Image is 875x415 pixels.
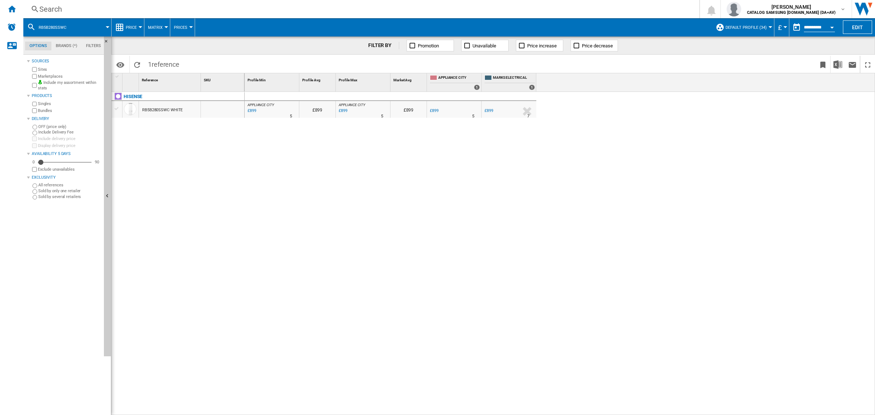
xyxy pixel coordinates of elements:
div: Click to filter on that brand [124,92,142,101]
label: Exclude unavailables [38,167,101,172]
div: Default profile (34) [716,18,770,36]
span: APPLIANCE CITY [248,103,274,107]
div: MARKS ELECTRICAL 1 offers sold by MARKS ELECTRICAL [483,73,536,92]
input: OFF (price only) [32,125,37,129]
button: Maximize [860,56,875,73]
div: Products [32,93,101,99]
div: Last updated : Tuesday, 2 September 2025 10:02 [246,107,256,115]
span: [PERSON_NAME] [747,3,836,11]
span: Unavailable [472,43,496,49]
div: Price [115,18,140,36]
div: Profile Max Sort None [337,73,390,85]
span: Matrix [148,25,163,30]
span: Price increase [527,43,557,49]
label: Include delivery price [38,136,101,141]
md-tab-item: Brands (*) [51,42,82,50]
div: Last updated : Tuesday, 2 September 2025 10:02 [338,107,347,115]
button: Hide [104,36,113,50]
div: £899 [429,107,439,115]
span: MARKS ELECTRICAL [493,75,535,81]
label: All references [38,182,101,188]
input: Display delivery price [32,167,37,172]
button: md-calendar [789,20,804,35]
input: Sold by only one retailer [32,189,37,194]
label: Display delivery price [38,143,101,148]
button: Options [113,58,128,71]
div: Sort None [124,73,139,85]
div: Delivery Time : 7 days [527,113,529,120]
div: Profile Avg Sort None [301,73,335,85]
img: excel-24x24.png [833,60,842,69]
img: alerts-logo.svg [7,23,16,31]
div: Availability 5 Days [32,151,101,157]
input: Marketplaces [32,74,37,79]
div: £899 [485,108,493,113]
div: 0 [31,159,36,165]
span: Price [126,25,137,30]
div: RB5B280SSWC [27,18,108,36]
button: Unavailable [461,40,509,51]
button: Prices [174,18,191,36]
span: Profile Avg [302,78,320,82]
button: Send this report by email [845,56,860,73]
input: Sold by several retailers [32,195,37,200]
span: APPLIANCE CITY [438,75,480,81]
md-tab-item: Options [25,42,51,50]
button: £ [778,18,785,36]
div: Sort None [337,73,390,85]
md-tab-item: Filters [82,42,105,50]
input: All references [32,183,37,188]
label: Sites [38,67,101,72]
b: CATALOG SAMSUNG [DOMAIN_NAME] (DA+AV) [747,10,836,15]
div: Sort None [246,73,299,85]
button: Open calendar [825,20,839,33]
div: SKU Sort None [202,73,244,85]
button: Price increase [516,40,563,51]
label: Sold by several retailers [38,194,101,199]
input: Bundles [32,108,37,113]
button: Default profile (34) [726,18,770,36]
button: Promotion [407,40,454,51]
span: Prices [174,25,187,30]
div: Exclusivity [32,175,101,181]
label: Marketplaces [38,74,101,79]
div: £899 [483,107,493,115]
div: Profile Min Sort None [246,73,299,85]
div: Market Avg Sort None [392,73,427,85]
input: Sites [32,67,37,72]
md-menu: Currency [774,18,789,36]
div: £899 [299,101,335,118]
button: Reload [130,56,144,73]
button: Download in Excel [831,56,845,73]
input: Display delivery price [32,143,37,148]
button: Matrix [148,18,166,36]
span: RB5B280SSWC [39,25,66,30]
label: Sold by only one retailer [38,188,101,194]
div: FILTER BY [368,42,399,49]
div: Delivery Time : 5 days [290,113,292,120]
label: Singles [38,101,101,106]
button: Edit [843,20,872,34]
span: Default profile (34) [726,25,767,30]
input: Include Delivery Fee [32,131,37,135]
div: 1 offers sold by MARKS ELECTRICAL [529,85,535,90]
div: Sources [32,58,101,64]
div: Sort None [301,73,335,85]
div: 1 offers sold by APPLIANCE CITY [474,85,480,90]
span: 1 [144,56,183,71]
div: RB5B280SSWC WHITE [142,102,183,119]
img: mysite-bg-18x18.png [38,80,42,84]
button: Hide [104,36,111,356]
img: profile.jpg [727,2,741,16]
div: Sort None [392,73,427,85]
span: Promotion [418,43,439,49]
button: Bookmark this report [816,56,830,73]
label: Include Delivery Fee [38,129,101,135]
span: Market Avg [393,78,412,82]
button: Price [126,18,140,36]
md-slider: Availability [38,159,92,166]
